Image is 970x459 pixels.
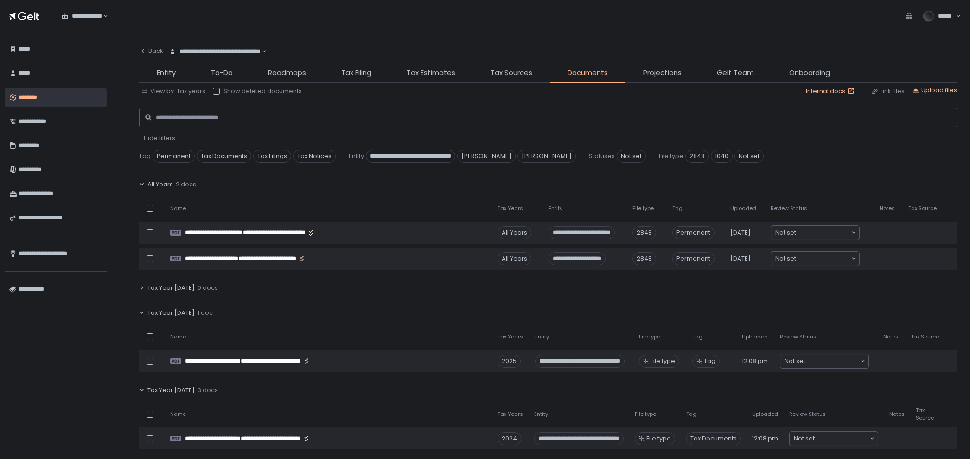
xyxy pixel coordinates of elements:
[211,68,233,78] span: To-Do
[672,252,715,265] span: Permanent
[889,411,905,418] span: Notes
[686,411,696,418] span: Tag
[153,150,195,163] span: Permanent
[643,68,682,78] span: Projections
[646,434,671,443] span: File type
[790,432,878,446] div: Search for option
[685,150,709,163] span: 2848
[785,357,805,366] span: Not set
[139,47,163,55] div: Back
[498,355,521,368] div: 2025
[672,205,683,212] span: Tag
[911,333,939,340] span: Tax Source
[141,87,205,96] button: View by: Tax years
[253,150,291,163] span: Tax Filings
[197,150,251,163] span: Tax Documents
[815,434,869,443] input: Search for option
[498,333,523,340] span: Tax Years
[491,68,532,78] span: Tax Sources
[651,357,675,365] span: File type
[498,411,523,418] span: Tax Years
[780,333,817,340] span: Review Status
[742,357,768,365] span: 12:08 pm
[535,333,549,340] span: Entity
[407,68,455,78] span: Tax Estimates
[498,226,531,239] div: All Years
[498,252,531,265] div: All Years
[775,254,796,263] span: Not set
[568,68,608,78] span: Documents
[198,309,213,317] span: 1 doc
[176,180,196,189] span: 2 docs
[139,134,175,142] button: - Hide filters
[617,150,646,163] span: Not set
[268,68,306,78] span: Roadmaps
[102,12,102,21] input: Search for option
[639,333,660,340] span: File type
[293,150,336,163] span: Tax Notices
[549,205,562,212] span: Entity
[734,150,764,163] span: Not set
[147,180,173,189] span: All Years
[789,68,830,78] span: Onboarding
[794,434,815,443] span: Not set
[780,354,868,368] div: Search for option
[56,6,108,26] div: Search for option
[341,68,371,78] span: Tax Filing
[635,411,656,418] span: File type
[198,284,218,292] span: 0 docs
[686,432,741,445] span: Tax Documents
[457,150,516,163] span: [PERSON_NAME]
[704,357,715,365] span: Tag
[771,252,859,266] div: Search for option
[534,411,548,418] span: Entity
[632,205,654,212] span: File type
[880,205,895,212] span: Notes
[498,432,521,445] div: 2024
[752,411,778,418] span: Uploaded
[730,255,751,263] span: [DATE]
[349,152,364,160] span: Entity
[711,150,733,163] span: 1040
[147,284,195,292] span: Tax Year [DATE]
[517,150,576,163] span: [PERSON_NAME]
[742,333,768,340] span: Uploaded
[717,68,754,78] span: Gelt Team
[871,87,905,96] button: Link files
[796,228,850,237] input: Search for option
[730,229,751,237] span: [DATE]
[771,226,859,240] div: Search for option
[139,152,151,160] span: Tag
[632,226,656,239] div: 2848
[147,386,195,395] span: Tax Year [DATE]
[692,333,702,340] span: Tag
[775,228,796,237] span: Not set
[589,152,615,160] span: Statuses
[147,309,195,317] span: Tax Year [DATE]
[139,42,163,60] button: Back
[916,407,940,421] span: Tax Source
[170,333,186,340] span: Name
[789,411,826,418] span: Review Status
[912,86,957,95] button: Upload files
[198,386,218,395] span: 3 docs
[157,68,176,78] span: Entity
[672,226,715,239] span: Permanent
[883,333,899,340] span: Notes
[498,205,523,212] span: Tax Years
[163,42,267,61] div: Search for option
[632,252,656,265] div: 2848
[659,152,683,160] span: File type
[805,357,860,366] input: Search for option
[730,205,756,212] span: Uploaded
[752,434,778,443] span: 12:08 pm
[796,254,850,263] input: Search for option
[771,205,807,212] span: Review Status
[806,87,856,96] a: Internal docs
[908,205,937,212] span: Tax Source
